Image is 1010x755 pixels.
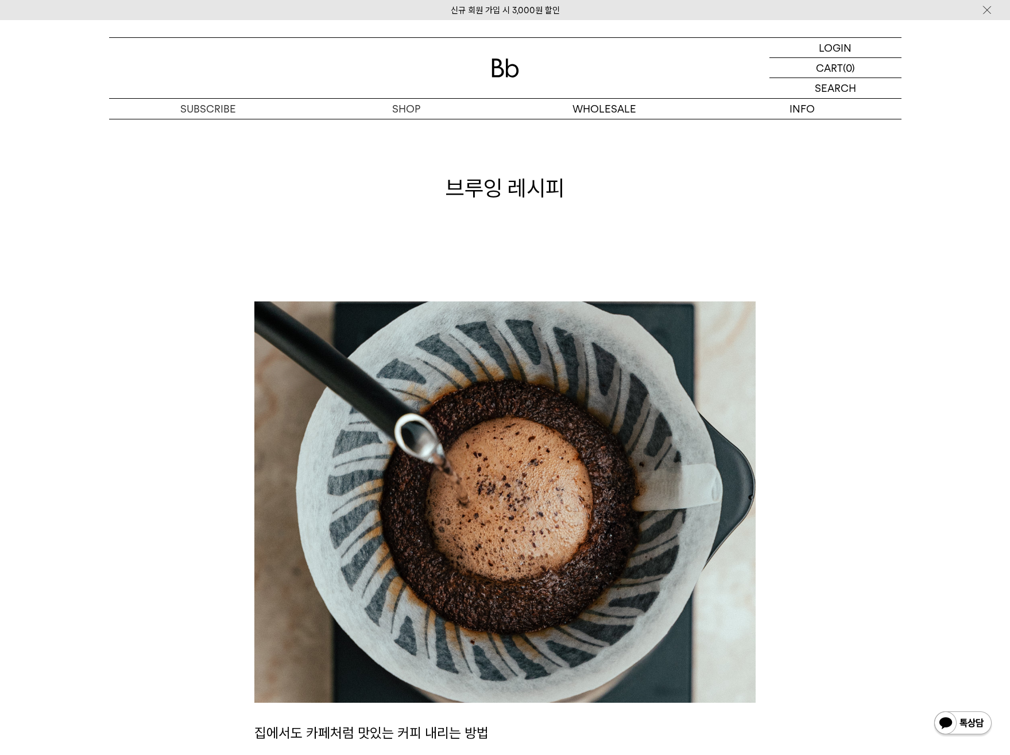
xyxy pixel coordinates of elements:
[307,99,505,119] a: SHOP
[505,99,703,119] p: WHOLESALE
[254,725,489,741] span: 집에서도 카페처럼 맛있는 커피 내리는 방법
[843,58,855,78] p: (0)
[703,99,901,119] p: INFO
[109,99,307,119] a: SUBSCRIBE
[492,59,519,78] img: 로고
[451,5,560,16] a: 신규 회원 가입 시 3,000원 할인
[819,38,852,57] p: LOGIN
[933,710,993,738] img: 카카오톡 채널 1:1 채팅 버튼
[816,58,843,78] p: CART
[254,301,756,703] img: 4189a716bed969d963a9df752a490e85_105402.jpg
[109,173,901,203] h1: 브루잉 레시피
[769,38,901,58] a: LOGIN
[815,78,856,98] p: SEARCH
[769,58,901,78] a: CART (0)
